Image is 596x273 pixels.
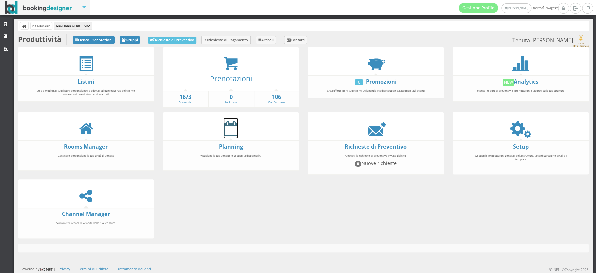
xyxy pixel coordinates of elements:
strong: 0 [209,93,254,101]
img: c17ce5f8a98d11e9805da647fc135771.png [573,35,588,47]
img: BookingDesigner.com [5,1,72,14]
strong: 106 [254,93,299,101]
a: Channel Manager [62,210,110,218]
a: Trattamento dei dati [116,266,151,271]
div: Powered by | [20,266,56,272]
a: Contatti [284,36,307,44]
span: martedì, 26 agosto [459,3,558,13]
a: Planning [219,143,243,150]
div: Crea offerte per i tuoi clienti utilizzando i codici coupon da associare agli sconti [322,86,429,96]
a: Dashboard [31,22,52,29]
a: Richieste di Pagamento [201,36,251,44]
div: Gestisci e personalizza le tue unità di vendita [32,151,140,168]
a: 106Confermate [254,93,299,105]
div: Visualizza le tue vendite e gestisci la disponibilità [177,151,284,168]
a: Elenco Prenotazioni [73,36,115,44]
div: 0 [355,79,363,85]
a: Setup [513,143,528,150]
a: 0In Attesa [209,93,254,105]
div: Scarica i report di preventivi e prenotazioni elaborati sulla tua struttura [467,86,574,99]
span: 0 [355,161,361,166]
div: Sincronizza i canali di vendita della tua struttura [32,218,140,236]
a: Listini [78,78,94,85]
a: Gruppi [120,36,140,44]
div: Crea e modifica i tuoi listini personalizzati e adattali ad ogni esigenza del cliente attraverso ... [32,86,140,99]
a: Richieste di Preventivo [148,37,196,44]
div: | [73,266,75,271]
strong: 1673 [163,93,208,101]
div: Gestisci le richieste di preventivo inviate dal sito [322,151,429,172]
a: Privacy [59,266,70,271]
div: | [111,266,113,271]
a: 1673Preventivi [163,93,208,105]
h4: Nuove richieste [325,160,426,166]
div: New [503,79,514,86]
a: Richieste di Preventivo [345,143,407,150]
small: Tenuta [PERSON_NAME] [512,35,588,47]
a: Termini di utilizzo [78,266,108,271]
a: Promozioni [366,78,397,85]
b: Produttività [18,34,61,44]
a: [PERSON_NAME] [501,3,531,13]
img: ionet_small_logo.png [39,267,54,272]
li: Gestione Struttura [54,22,92,30]
a: Rooms Manager [64,143,108,150]
a: Articoli [256,36,276,44]
a: Prenotazioni [210,74,252,83]
a: Gestione Profilo [459,3,498,13]
div: Gestisci le impostazioni generali della struttura, la configurazione email e i template [467,151,574,172]
a: NewAnalytics [503,78,538,85]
